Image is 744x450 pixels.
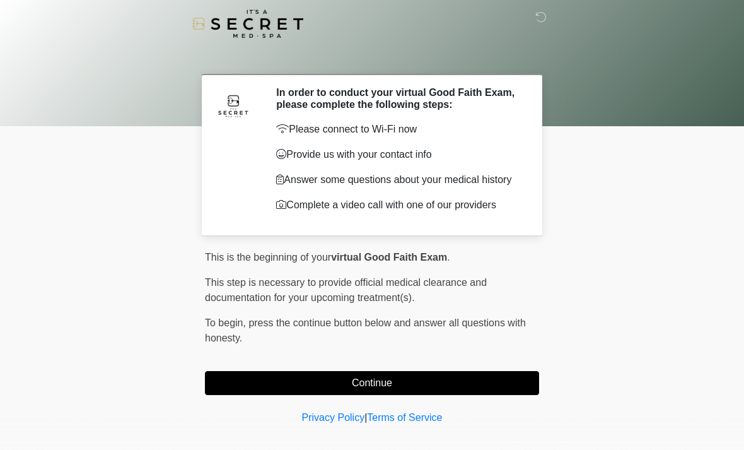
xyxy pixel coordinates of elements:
h1: ‎ ‎ [195,45,549,69]
p: Complete a video call with one of our providers [276,198,520,213]
span: This is the beginning of your [205,252,331,263]
h2: In order to conduct your virtual Good Faith Exam, please complete the following steps: [276,86,520,110]
p: Provide us with your contact info [276,147,520,162]
span: This step is necessary to provide official medical clearance and documentation for your upcoming ... [205,277,487,303]
strong: virtual Good Faith Exam [331,252,447,263]
a: Privacy Policy [302,412,365,423]
a: Terms of Service [367,412,442,423]
a: | [364,412,367,423]
span: press the continue button below and answer all questions with honesty. [205,317,526,343]
button: Continue [205,371,539,395]
p: Answer some questions about your medical history [276,172,520,187]
img: It's A Secret Med Spa Logo [192,9,303,38]
img: Agent Avatar [214,86,252,124]
span: To begin, [205,317,248,328]
span: . [447,252,450,263]
p: Please connect to Wi-Fi now [276,122,520,137]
